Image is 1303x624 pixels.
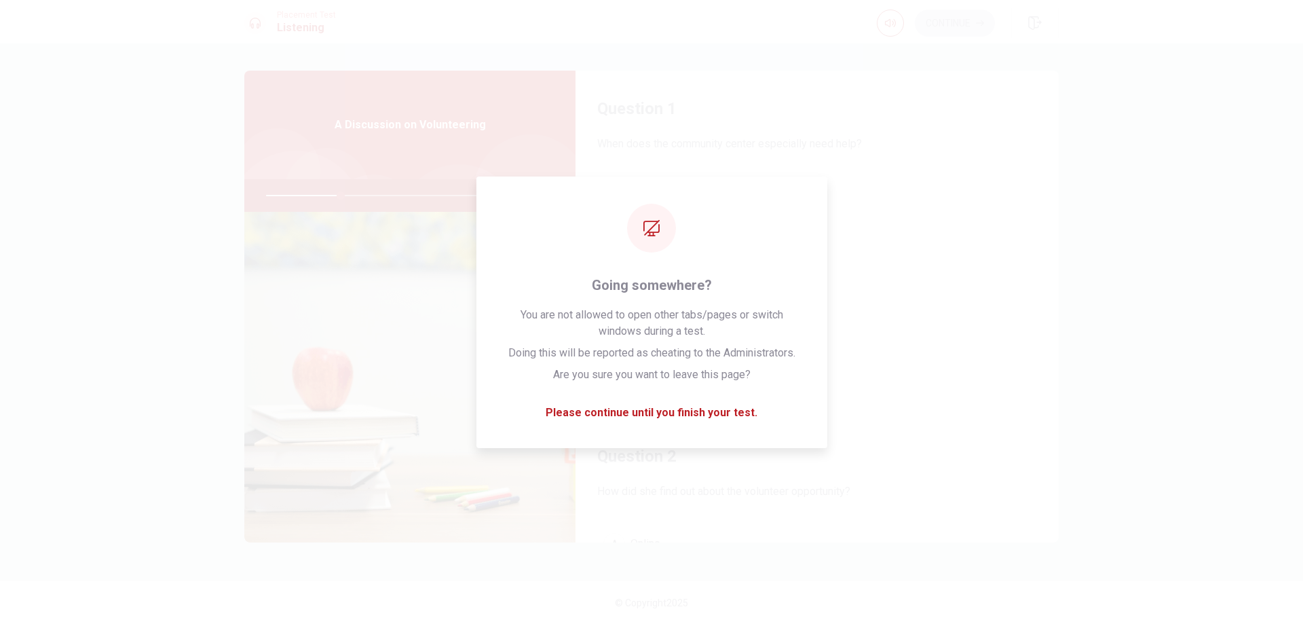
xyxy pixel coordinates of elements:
span: © Copyright 2025 [615,598,688,608]
span: Weekends [630,188,681,204]
button: DMornings [597,330,1037,364]
div: C [603,286,625,308]
button: AWeekends [597,179,1037,213]
h4: Question 2 [597,445,1037,467]
span: Mornings [630,339,675,355]
span: When does the community center especially need help? [597,136,1037,152]
span: How did she find out about the volunteer opportunity? [597,483,1037,500]
span: 03m 28s [522,179,570,212]
span: Online [630,536,660,552]
span: A Discussion on Volunteering [335,117,486,133]
div: A [603,185,625,207]
h1: Listening [277,20,336,36]
span: Evenings [630,238,674,255]
span: Weekdays [630,289,681,305]
div: D [603,336,625,358]
span: Placement Test [277,10,336,20]
div: B [603,236,625,257]
h4: Question 1 [597,98,1037,120]
button: AOnline [597,527,1037,561]
button: BEvenings [597,230,1037,263]
div: A [603,533,625,555]
img: A Discussion on Volunteering [244,212,575,543]
button: CWeekdays [597,280,1037,314]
